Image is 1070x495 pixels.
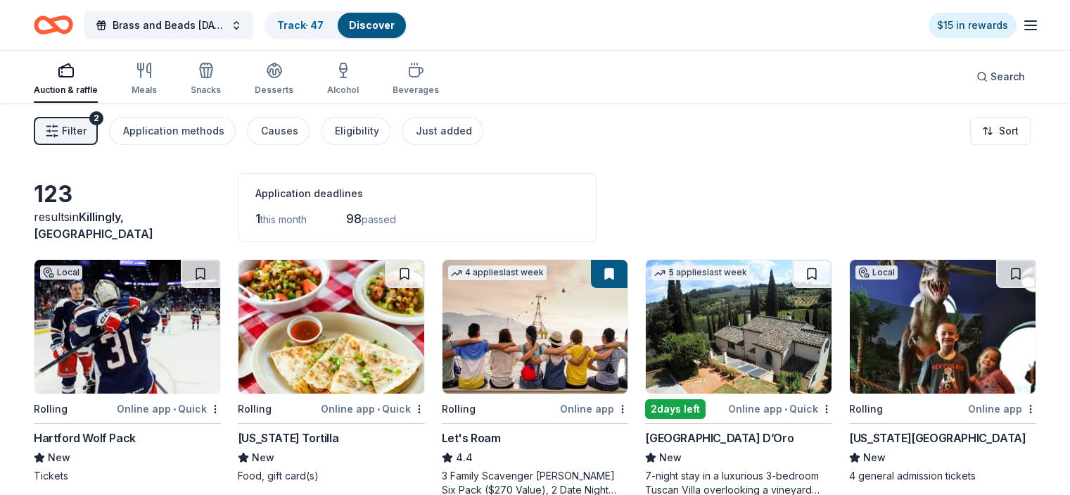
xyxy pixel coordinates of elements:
div: 5 applies last week [651,265,750,280]
button: Causes [247,117,310,145]
div: Tickets [34,469,221,483]
div: Rolling [849,401,883,418]
button: Auction & raffle [34,56,98,103]
img: Image for Let's Roam [442,260,628,394]
div: 2 [89,111,103,125]
span: • [377,403,380,415]
img: Image for Villa Sogni D’Oro [646,260,832,394]
div: results [34,208,221,242]
div: [GEOGRAPHIC_DATA] D’Oro [645,430,794,446]
div: 2 days left [645,399,706,419]
span: this month [260,213,307,225]
div: Desserts [255,84,293,96]
span: in [34,210,153,241]
div: Eligibility [335,123,379,139]
span: Sort [999,123,1019,139]
div: Rolling [442,401,476,418]
span: • [784,403,787,415]
button: Search [965,63,1036,91]
a: Home [34,8,73,42]
div: Beverages [393,84,439,96]
div: 123 [34,180,221,208]
span: Filter [62,123,87,139]
a: Image for California TortillaRollingOnline app•Quick[US_STATE] TortillaNewFood, gift card(s) [238,259,425,483]
a: Discover [349,19,395,31]
div: [US_STATE] Tortilla [238,430,338,446]
span: New [659,449,682,466]
div: Let's Roam [442,430,501,446]
div: Local [40,265,82,280]
span: 1 [255,211,260,226]
div: Food, gift card(s) [238,469,425,483]
button: Track· 47Discover [265,11,407,39]
img: Image for Connecticut Science Center [850,260,1036,394]
span: Killingly, [GEOGRAPHIC_DATA] [34,210,153,241]
span: passed [362,213,396,225]
a: Track· 47 [277,19,324,31]
div: [US_STATE][GEOGRAPHIC_DATA] [849,430,1026,446]
div: Just added [416,123,472,139]
img: Image for California Tortilla [238,260,424,394]
button: Sort [970,117,1031,145]
div: Online app [560,400,628,418]
button: Filter2 [34,117,98,145]
div: Online app Quick [728,400,832,418]
button: Alcohol [327,56,359,103]
button: Desserts [255,56,293,103]
img: Image for Hartford Wolf Pack [34,260,220,394]
span: New [863,449,886,466]
div: Application methods [123,123,224,139]
div: Local [855,265,898,280]
div: Online app Quick [321,400,425,418]
button: Eligibility [321,117,390,145]
button: Meals [132,56,157,103]
button: Brass and Beads [DATE] Celebration [84,11,253,39]
div: 4 applies last week [448,265,547,280]
div: Online app [968,400,1036,418]
a: Image for Connecticut Science CenterLocalRollingOnline app[US_STATE][GEOGRAPHIC_DATA]New4 general... [849,259,1036,483]
div: Rolling [238,401,272,418]
div: Meals [132,84,157,96]
button: Application methods [109,117,236,145]
div: Rolling [34,401,68,418]
span: New [252,449,274,466]
a: Image for Hartford Wolf PackLocalRollingOnline app•QuickHartford Wolf PackNewTickets [34,259,221,483]
div: Online app Quick [117,400,221,418]
span: 98 [346,211,362,226]
span: 4.4 [456,449,473,466]
button: Snacks [191,56,221,103]
div: Hartford Wolf Pack [34,430,136,446]
span: New [48,449,70,466]
button: Beverages [393,56,439,103]
div: Auction & raffle [34,84,98,96]
div: Causes [261,123,298,139]
span: Brass and Beads [DATE] Celebration [113,17,225,34]
div: Application deadlines [255,185,579,202]
button: Just added [402,117,483,145]
div: Alcohol [327,84,359,96]
div: 4 general admission tickets [849,469,1036,483]
span: • [173,403,176,415]
div: Snacks [191,84,221,96]
span: Search [991,68,1025,85]
a: $15 in rewards [929,13,1017,38]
